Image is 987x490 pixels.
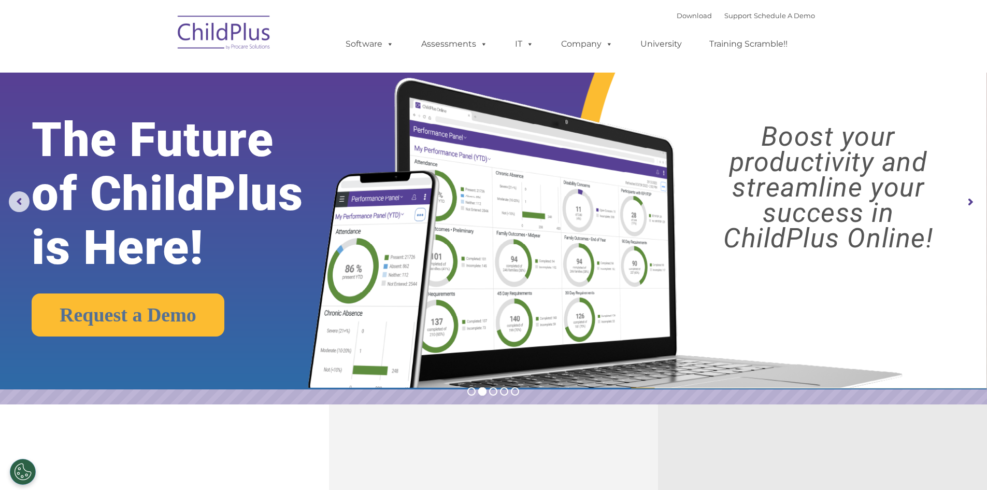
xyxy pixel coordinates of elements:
a: Software [335,34,404,54]
button: Cookies Settings [10,459,36,485]
a: University [630,34,692,54]
img: ChildPlus by Procare Solutions [173,8,276,60]
a: Request a Demo [32,293,224,337]
a: IT [505,34,544,54]
rs-layer: Boost your productivity and streamline your success in ChildPlus Online! [682,124,975,251]
font: | [677,11,815,20]
a: Schedule A Demo [754,11,815,20]
a: Download [677,11,712,20]
a: Training Scramble!! [699,34,798,54]
span: Phone number [144,111,188,119]
a: Assessments [411,34,498,54]
a: Support [724,11,752,20]
rs-layer: The Future of ChildPlus is Here! [32,113,347,275]
span: Last name [144,68,176,76]
a: Company [551,34,623,54]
